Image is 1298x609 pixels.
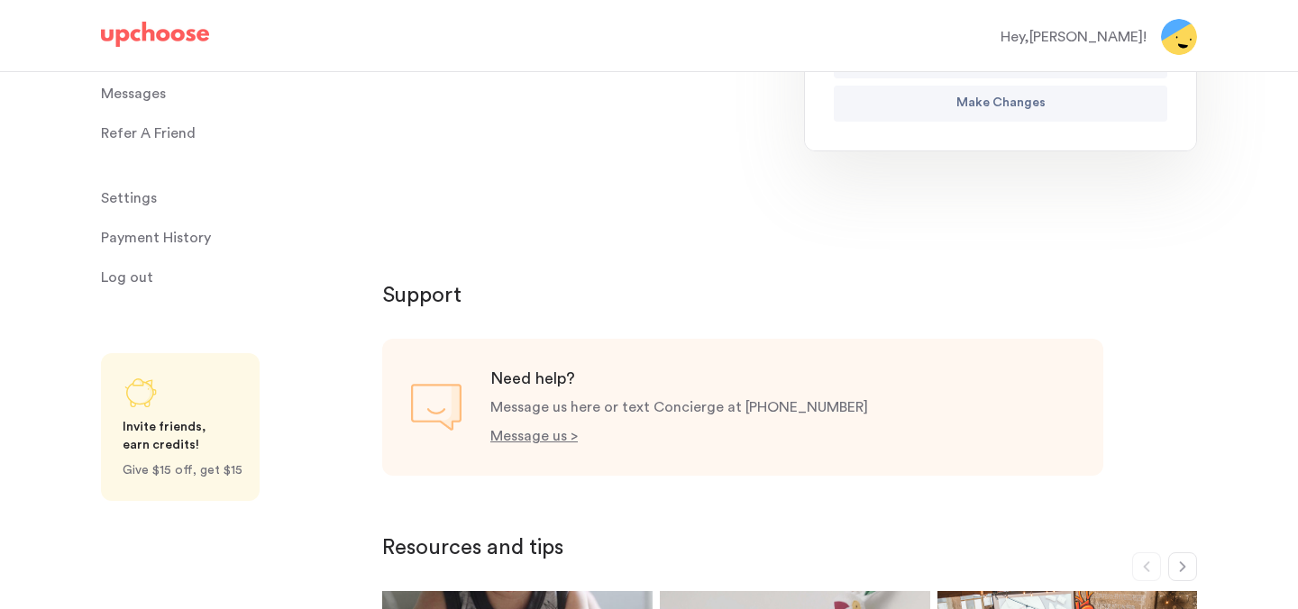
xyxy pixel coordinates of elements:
[101,180,361,216] a: Settings
[956,93,1046,114] p: Make Changes
[101,76,166,112] span: Messages
[382,533,1197,562] p: Resources and tips
[1001,26,1147,48] div: Hey, [PERSON_NAME] !
[101,22,209,47] img: UpChoose
[101,76,361,112] a: Messages
[834,86,1167,122] button: Make Changes
[101,180,157,216] span: Settings
[101,115,361,151] a: Refer A Friend
[101,220,361,256] a: Payment History
[490,429,578,443] a: Message us >
[382,281,1197,310] p: Support
[101,22,209,55] a: UpChoose
[490,396,868,418] p: Message us here or text Concierge at [PHONE_NUMBER]
[101,220,211,256] p: Payment History
[101,259,361,295] a: Log out
[101,353,260,501] a: Share UpChoose
[101,115,196,151] p: Refer A Friend
[101,259,153,295] span: Log out
[490,368,868,389] p: Need help?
